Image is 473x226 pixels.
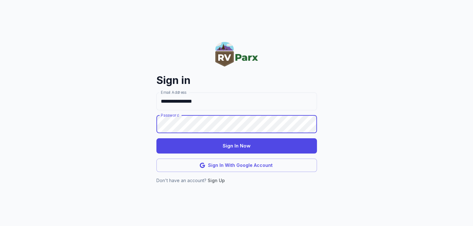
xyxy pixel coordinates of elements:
h4: Sign in [156,73,317,87]
p: Don't have an account? [156,177,317,184]
button: Sign In Now [156,138,317,154]
label: Password [161,113,179,118]
label: Email Address [161,90,186,95]
button: Sign In With Google Account [156,159,317,172]
a: Sign Up [208,178,225,183]
img: RVParx.com [215,42,258,66]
